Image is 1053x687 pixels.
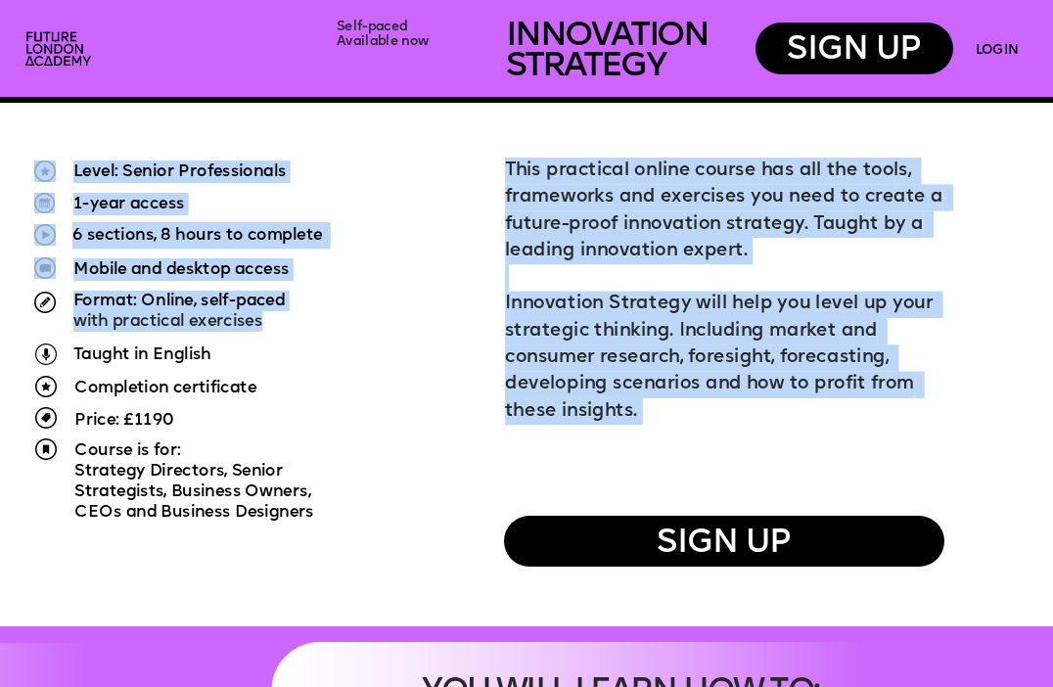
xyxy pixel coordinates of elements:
p: with practical exercises [73,291,443,332]
span: CEOs and Business Designers [74,504,314,521]
img: upload-60f0cde6-1fc7-443c-af28-15e41498aeec.png [34,224,56,246]
img: upload-a750bc6f-f52f-43b6-9728-8737ad81f8c1.png [35,438,57,460]
span: Level: Senior Professionals [73,163,287,180]
span: Self-paced [337,20,408,33]
span: Format: Online, self-paced [73,293,285,309]
span: Mobile and desktop access [73,261,290,278]
span: Taught in English [73,346,211,363]
span: STRATEGY [506,49,665,83]
span: Available now [337,35,430,49]
img: upload-46f30c54-4dc4-4b6f-83d2-a1dbf5baa745.png [34,292,56,313]
span: INNOVATION [506,20,709,54]
a: LOG IN [976,43,1017,57]
img: upload-9eb2eadd-7bf9-4b2b-b585-6dd8b9275b41.png [35,343,57,365]
span: 6 sections, 8 hours to complete [72,227,322,244]
span: This practical online course has all the tools, frameworks and exercises you need to create a fut... [505,161,948,259]
span: Strategists, Business Owners, [74,483,311,500]
img: upload-2f72e7a8-3806-41e8-b55b-d754ac055a4a.png [19,25,100,73]
span: Innovation Strategy will help you level up your strategic thinking. Including market and consumer... [505,296,938,420]
img: upload-22019272-f3c2-42d5-8ac0-1a7fb7f99565.png [34,257,56,279]
span: Price: £1190 [74,412,174,429]
img: upload-d48f716b-e876-41cd-bec0-479d4f1408e9.png [34,160,56,182]
img: upload-23374000-b70b-46d9-a071-d267d891162d.png [35,407,57,429]
span: 1-year access [73,196,184,212]
span: Course is for: [74,442,181,459]
span: Completion certificate [74,380,256,396]
img: upload-d48f716b-e876-41cd-bec0-479d4f1408e9.png [35,376,57,397]
img: upload-c0e6ef65-a9c9-4523-a23a-e31621f5a717.png [34,193,55,213]
span: Strategy Directors, Senior [74,463,283,480]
